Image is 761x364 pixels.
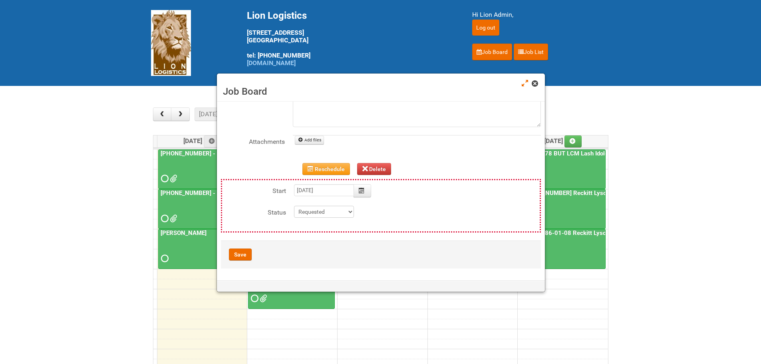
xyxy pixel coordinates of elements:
[161,216,167,221] span: Requested
[222,184,286,196] label: Start
[222,206,286,217] label: Status
[519,189,688,197] a: [PHONE_NUMBER] Reckitt Lysol Wipes Stage 4 - labeling day
[260,296,265,301] span: GROUP 1001 (BACK).jpg GROUP 1001.jpg
[519,149,606,189] a: 25-058978 BUT LCM Lash Idole US / Retest
[183,137,221,145] span: [DATE]
[151,39,191,46] a: Lion Logistics
[295,136,324,145] a: Add files
[195,107,222,121] button: [DATE]
[221,135,285,147] label: Attachments
[519,150,642,157] a: 25-058978 BUT LCM Lash Idole US / Retest
[302,163,350,175] button: Reschedule
[251,296,256,301] span: Requested
[247,59,296,67] a: [DOMAIN_NAME]
[159,229,208,237] a: [PERSON_NAME]
[519,229,655,237] a: 25-011286-01-08 Reckitt Lysol Laundry Scented
[229,249,252,261] button: Save
[519,229,606,269] a: 25-011286-01-08 Reckitt Lysol Laundry Scented
[161,176,167,181] span: Requested
[170,176,175,181] span: Lion25-055556-01_LABELS_03Oct25.xlsx MOR - 25-055556-01.xlsm G147.png G258.png G369.png M147.png ...
[170,216,175,221] span: GROUP 1003.jpg GROUP 1003 (2).jpg GROUP 1003 (3).jpg GROUP 1003 (4).jpg GROUP 1003 (5).jpg GROUP ...
[247,10,307,21] span: Lion Logistics
[158,149,245,189] a: [PHONE_NUMBER] - Naked Reformulation Mailing 1
[472,20,499,36] input: Log out
[472,10,610,20] div: Hi Lion Admin,
[247,10,452,67] div: [STREET_ADDRESS] [GEOGRAPHIC_DATA] tel: [PHONE_NUMBER]
[564,135,582,147] a: Add an event
[519,189,606,229] a: [PHONE_NUMBER] Reckitt Lysol Wipes Stage 4 - labeling day
[357,163,391,175] button: Delete
[158,189,245,229] a: [PHONE_NUMBER] - Naked Reformulation Mailing 1 PHOTOS
[158,229,245,269] a: [PERSON_NAME]
[161,256,167,261] span: Requested
[151,10,191,76] img: Lion Logistics
[159,189,326,197] a: [PHONE_NUMBER] - Naked Reformulation Mailing 1 PHOTOS
[354,184,371,197] button: Calendar
[514,44,548,60] a: Job List
[472,44,512,60] a: Job Board
[223,86,539,97] h3: Job Board
[159,150,302,157] a: [PHONE_NUMBER] - Naked Reformulation Mailing 1
[204,135,221,147] a: Add an event
[544,137,582,145] span: [DATE]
